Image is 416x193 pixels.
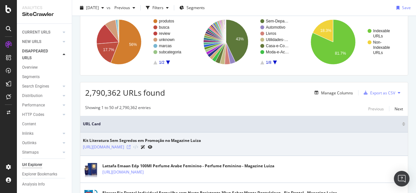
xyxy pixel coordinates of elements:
div: Explorer Bookmarks [22,171,57,178]
div: NEW URLS [22,38,41,45]
div: Showing 1 to 50 of 2,790,362 entries [85,105,151,113]
a: DISAPPEARED URLS [22,48,61,62]
div: Performance [22,102,45,109]
button: Manage Columns [312,89,353,97]
a: AI Url Details [141,144,145,150]
button: Segments [177,3,207,13]
text: Automotivo [266,25,285,30]
a: Distribution [22,92,61,99]
text: Indexable [373,45,390,50]
a: Outlinks [22,140,61,146]
div: Segments [22,74,40,80]
div: Open Intercom Messenger [394,171,409,186]
div: Filters [152,5,163,10]
div: Analysis Info [22,181,45,188]
a: Performance [22,102,61,109]
a: Overview [22,64,67,71]
span: Previous [112,5,130,10]
div: Overview [22,64,38,71]
div: Export as CSV [370,90,395,96]
svg: A chart. [85,14,187,70]
a: [URL][DOMAIN_NAME] [83,144,124,150]
text: Moda-e-Ac… [266,50,289,54]
div: Previous [368,106,384,112]
a: Explorer Bookmarks [22,171,67,178]
text: marcas [159,44,172,48]
div: Analytics [22,5,67,11]
div: Outlinks [22,140,36,146]
button: Next [395,105,403,113]
a: NEW URLS [22,38,61,45]
a: Search Engines [22,83,61,90]
a: Content [22,121,67,128]
div: DISAPPEARED URLS [22,48,55,62]
text: Non- [373,40,382,45]
a: [URL][DOMAIN_NAME] [102,169,144,175]
span: URL Card [83,121,400,127]
a: Visit Online Page [127,145,131,149]
span: 2,790,362 URLs found [85,87,165,98]
button: Previous [368,105,384,113]
text: review [159,31,170,36]
text: 56% [129,42,137,47]
text: subcategoria [159,50,181,54]
text: 17.7% [103,48,114,52]
a: Sitemaps [22,149,61,156]
div: SiteCrawler [22,11,67,18]
div: Lattafa Emaan Edp 100Ml Perfume Arabe Feminino - Perfume Feminino - Magazine Luiza [102,163,274,169]
svg: A chart. [192,14,294,70]
button: Export as CSV [361,88,395,98]
text: Indexable [373,29,390,33]
div: Url Explorer [22,161,42,168]
div: Kit Literatura Sem Segredos em Promoção no Magazine Luiza [83,138,201,144]
button: [DATE] [77,3,107,13]
a: Inlinks [22,130,61,137]
text: produtos [159,19,174,23]
a: URL Inspection [148,144,152,150]
text: unknown [159,37,175,42]
a: Url Explorer [22,161,67,168]
text: 81.7% [335,51,346,56]
text: 1/8 [266,60,271,65]
span: Segments [187,5,205,10]
text: 18.3% [320,28,331,33]
a: Segments [22,74,67,80]
text: Utilidades-… [266,37,288,42]
button: Save [394,3,411,13]
button: Previous [112,3,138,13]
div: HTTP Codes [22,111,44,118]
text: URLs [373,50,383,55]
svg: A chart. [299,14,401,70]
div: Sitemaps [22,149,39,156]
text: Casa-e-Co… [266,44,289,48]
div: Search Engines [22,83,49,90]
div: Content [22,121,36,128]
div: Save [402,5,411,10]
button: Filters [143,3,171,13]
text: 43% [236,37,244,41]
a: Analysis Info [22,181,67,188]
text: busca [159,25,169,30]
button: View HTML Source [133,145,138,150]
div: Manage Columns [321,90,353,96]
a: HTTP Codes [22,111,61,118]
div: CURRENT URLS [22,29,50,36]
div: Inlinks [22,130,33,137]
div: Next [395,106,403,112]
img: main image [83,161,99,177]
text: 1/2 [159,60,164,65]
a: CURRENT URLS [22,29,61,36]
span: vs [107,5,112,10]
div: Distribution [22,92,43,99]
text: Sem-Depa… [266,19,288,23]
text: URLs [373,34,383,38]
span: 2025 Aug. 30th [86,5,99,10]
text: Livros [266,31,276,36]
